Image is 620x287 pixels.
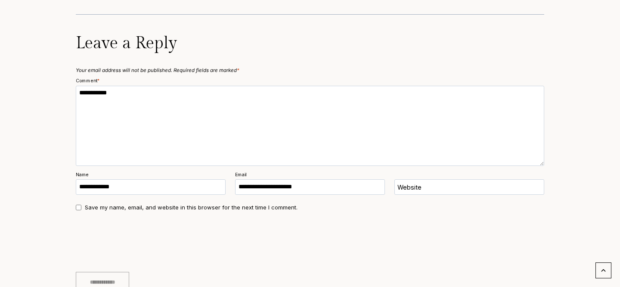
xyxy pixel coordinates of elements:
a: Scroll to top [595,262,611,278]
label: Email [235,172,246,179]
span: Required fields are marked [174,67,239,73]
label: Comment [76,78,100,85]
label: Website [397,184,422,194]
h3: Leave a Reply [76,34,544,53]
span: Your email address will not be published. [76,67,172,73]
iframe: reCAPTCHA [76,225,207,259]
label: Save my name, email, and website in this browser for the next time I comment. [81,204,298,211]
label: Name [76,172,89,179]
input: Email [235,179,385,194]
input: Website [394,179,544,194]
input: Name [76,179,226,194]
